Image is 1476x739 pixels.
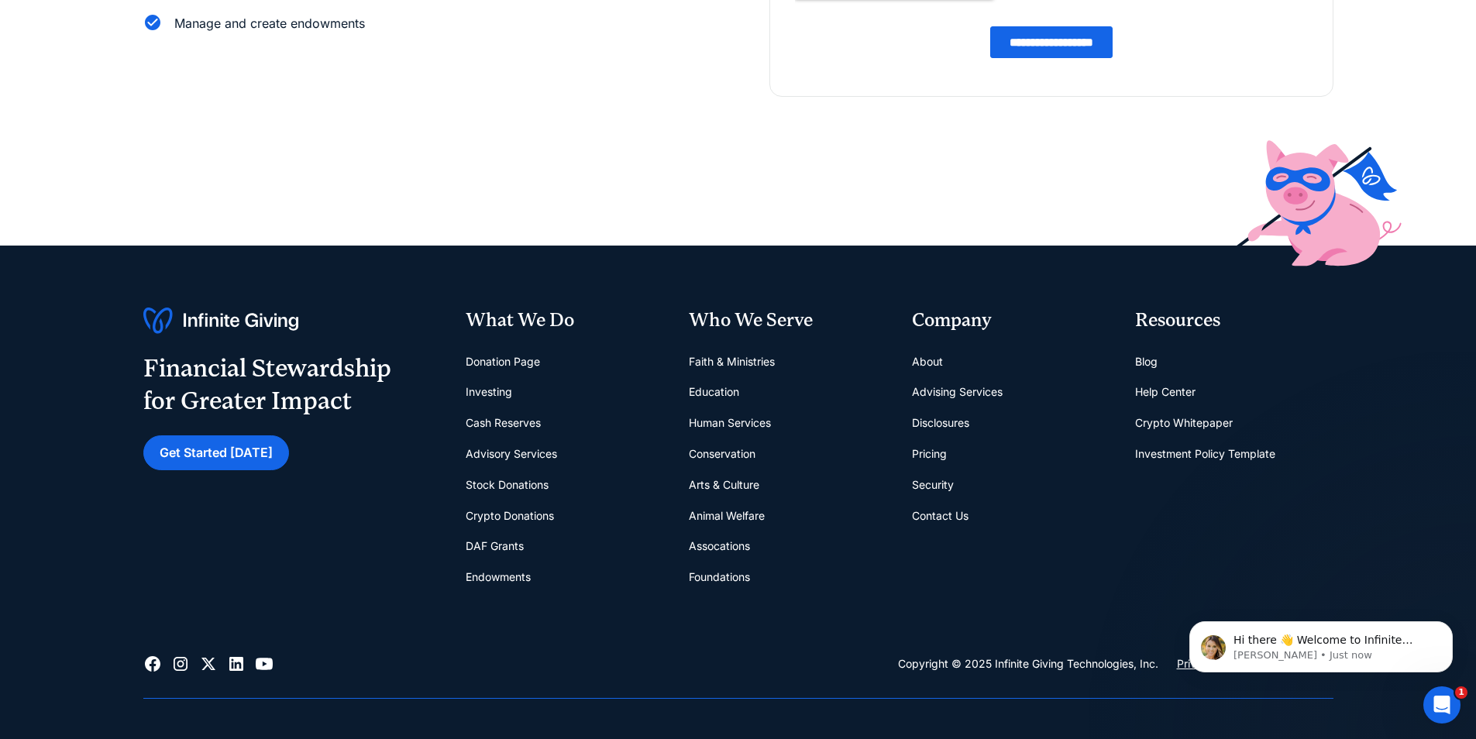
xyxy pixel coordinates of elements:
[466,531,524,562] a: DAF Grants
[143,352,391,417] div: Financial Stewardship for Greater Impact
[1135,308,1333,334] div: Resources
[912,500,969,531] a: Contact Us
[466,562,531,593] a: Endowments
[689,531,750,562] a: Assocations
[466,500,554,531] a: Crypto Donations
[466,346,540,377] a: Donation Page
[1135,438,1275,469] a: Investment Policy Template
[466,308,664,334] div: What We Do
[912,438,947,469] a: Pricing
[689,376,739,407] a: Education
[689,308,887,334] div: Who We Serve
[912,407,969,438] a: Disclosures
[466,407,541,438] a: Cash Reserves
[1166,589,1476,697] iframe: Intercom notifications message
[1455,686,1467,699] span: 1
[689,438,755,469] a: Conservation
[1135,407,1233,438] a: Crypto Whitepaper
[912,346,943,377] a: About
[689,469,759,500] a: Arts & Culture
[898,655,1158,673] div: Copyright © 2025 Infinite Giving Technologies, Inc.
[466,469,549,500] a: Stock Donations
[466,376,512,407] a: Investing
[912,469,954,500] a: Security
[689,562,750,593] a: Foundations
[689,346,775,377] a: Faith & Ministries
[912,308,1110,334] div: Company
[912,376,1003,407] a: Advising Services
[689,407,771,438] a: Human Services
[143,435,289,470] a: Get Started [DATE]
[466,438,557,469] a: Advisory Services
[174,13,365,34] div: Manage and create endowments
[1135,376,1196,407] a: Help Center
[689,500,765,531] a: Animal Welfare
[1135,346,1158,377] a: Blog
[1423,686,1461,724] iframe: Intercom live chat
